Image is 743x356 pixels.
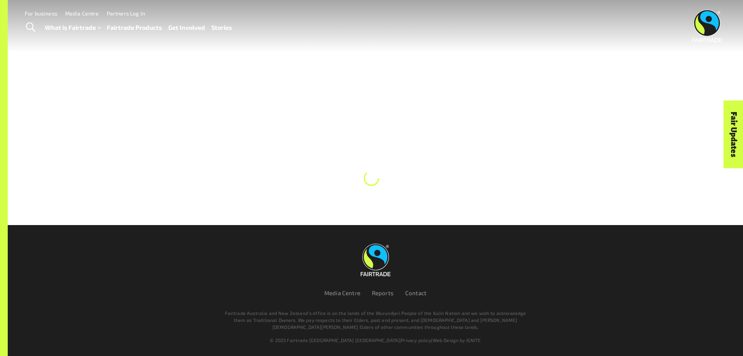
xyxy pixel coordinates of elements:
[221,310,529,330] p: Fairtrade Australia and New Zealand’s office is on the lands of the Wurundjeri People of the Kuli...
[168,22,205,33] a: Get Involved
[433,337,481,343] a: Web Design by IGNITE
[692,10,722,42] img: Fairtrade Australia New Zealand logo
[65,10,99,17] a: Media Centre
[107,10,145,17] a: Partners Log In
[45,22,101,33] a: What is Fairtrade
[401,337,431,343] a: Privacy policy
[142,337,608,344] div: | |
[361,244,390,276] img: Fairtrade Australia New Zealand logo
[405,289,426,296] a: Contact
[372,289,394,296] a: Reports
[21,18,40,37] a: Toggle Search
[211,22,232,33] a: Stories
[107,22,162,33] a: Fairtrade Products
[25,10,57,17] a: For business
[324,289,360,296] a: Media Centre
[270,337,400,343] span: © 2025 Fairtrade [GEOGRAPHIC_DATA] [GEOGRAPHIC_DATA]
